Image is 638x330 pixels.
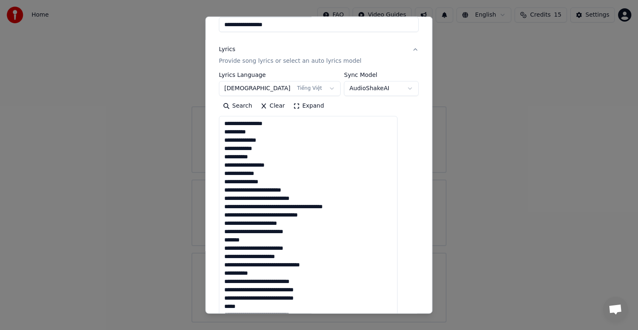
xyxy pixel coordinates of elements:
button: Expand [289,99,328,113]
p: Provide song lyrics or select an auto lyrics model [219,57,361,65]
label: Sync Model [344,72,419,78]
button: Search [219,99,256,113]
label: Lyrics Language [219,72,341,78]
div: Lyrics [219,45,235,54]
button: Clear [256,99,289,113]
button: LyricsProvide song lyrics or select an auto lyrics model [219,39,419,72]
